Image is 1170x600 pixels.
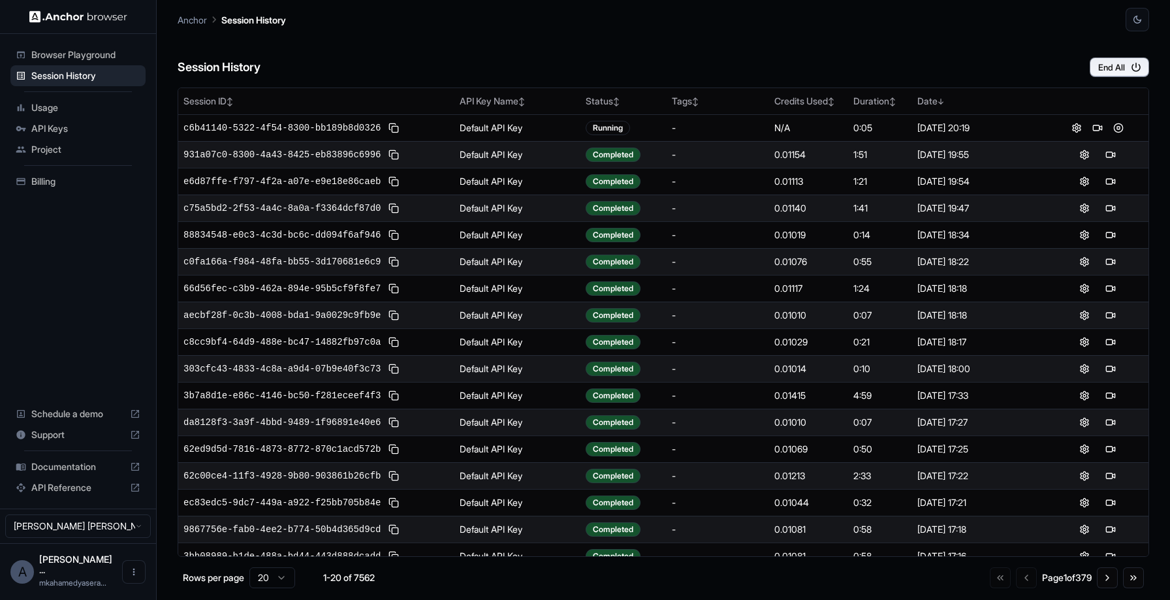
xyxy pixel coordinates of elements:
div: - [672,389,764,402]
span: ↕ [828,97,834,106]
div: Credits Used [774,95,843,108]
div: 0:58 [853,550,907,563]
span: Usage [31,101,140,114]
span: ↕ [692,97,699,106]
span: c75a5bd2-2f53-4a4c-8a0a-f3364dcf87d0 [183,202,381,215]
div: Project [10,139,146,160]
td: Default API Key [454,141,580,168]
span: 62c00ce4-11f3-4928-9b80-903861b26cfb [183,469,381,482]
td: Default API Key [454,221,580,248]
span: API Keys [31,122,140,135]
div: Completed [586,255,640,269]
div: [DATE] 17:27 [917,416,1041,429]
div: 1:51 [853,148,907,161]
div: 0:50 [853,443,907,456]
div: 0.01014 [774,362,843,375]
div: [DATE] 17:16 [917,550,1041,563]
div: 0:14 [853,229,907,242]
div: - [672,175,764,188]
span: da8128f3-3a9f-4bbd-9489-1f96891e40e6 [183,416,381,429]
span: 931a07c0-8300-4a43-8425-eb83896c6996 [183,148,381,161]
div: [DATE] 18:18 [917,282,1041,295]
div: - [672,336,764,349]
span: ↕ [227,97,233,106]
div: 1:24 [853,282,907,295]
div: N/A [774,121,843,134]
div: - [672,121,764,134]
div: 0.01076 [774,255,843,268]
td: Default API Key [454,516,580,543]
span: c0fa166a-f984-48fa-bb55-3d170681e6c9 [183,255,381,268]
span: Support [31,428,125,441]
span: Schedule a demo [31,407,125,420]
div: A [10,560,34,584]
div: 1:21 [853,175,907,188]
div: 0:10 [853,362,907,375]
div: - [672,416,764,429]
button: Open menu [122,560,146,584]
div: - [672,523,764,536]
div: 0.01117 [774,282,843,295]
div: API Keys [10,118,146,139]
div: Completed [586,335,640,349]
div: - [672,309,764,322]
p: Anchor [178,13,207,27]
td: Default API Key [454,462,580,489]
div: 0.01154 [774,148,843,161]
span: 9867756e-fab0-4ee2-b774-50b4d365d9cd [183,523,381,536]
span: Ahamed Yaser Arafath MK [39,554,112,575]
div: Completed [586,496,640,510]
div: Date [917,95,1041,108]
td: Default API Key [454,248,580,275]
span: ↓ [938,97,944,106]
span: c8cc9bf4-64d9-488e-bc47-14882fb97c0a [183,336,381,349]
div: 4:59 [853,389,907,402]
td: Default API Key [454,382,580,409]
div: Completed [586,388,640,403]
div: Completed [586,228,640,242]
span: aecbf28f-0c3b-4008-bda1-9a0029c9fb9e [183,309,381,322]
div: Session History [10,65,146,86]
div: Documentation [10,456,146,477]
div: [DATE] 18:34 [917,229,1041,242]
div: [DATE] 19:55 [917,148,1041,161]
div: 0.01081 [774,550,843,563]
div: Completed [586,522,640,537]
div: [DATE] 18:18 [917,309,1041,322]
span: 3b7a8d1e-e86c-4146-bc50-f281eceef4f3 [183,389,381,402]
span: e6d87ffe-f797-4f2a-a07e-e9e18e86caeb [183,175,381,188]
td: Default API Key [454,195,580,221]
div: [DATE] 17:33 [917,389,1041,402]
div: [DATE] 17:18 [917,523,1041,536]
div: 2:33 [853,469,907,482]
span: 303cfc43-4833-4c8a-a9d4-07b9e40f3c73 [183,362,381,375]
span: 62ed9d5d-7816-4873-8772-870c1acd572b [183,443,381,456]
div: Status [586,95,662,108]
span: ↕ [613,97,620,106]
div: Completed [586,442,640,456]
div: 0.01010 [774,416,843,429]
div: Schedule a demo [10,403,146,424]
span: 88834548-e0c3-4c3d-bc6c-dd094f6af946 [183,229,381,242]
div: [DATE] 18:17 [917,336,1041,349]
td: Default API Key [454,114,580,141]
div: 0.01213 [774,469,843,482]
td: Default API Key [454,435,580,462]
div: Running [586,121,630,135]
div: Completed [586,281,640,296]
span: c6b41140-5322-4f54-8300-bb189b8d0326 [183,121,381,134]
div: 0:55 [853,255,907,268]
button: End All [1090,57,1149,77]
span: ↕ [889,97,896,106]
div: - [672,148,764,161]
span: ec83edc5-9dc7-449a-a922-f25bb705b84e [183,496,381,509]
td: Default API Key [454,409,580,435]
div: Completed [586,308,640,323]
div: [DATE] 17:21 [917,496,1041,509]
p: Session History [221,13,286,27]
div: - [672,443,764,456]
div: [DATE] 17:22 [917,469,1041,482]
div: 0:07 [853,416,907,429]
div: 0.01140 [774,202,843,215]
div: - [672,229,764,242]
